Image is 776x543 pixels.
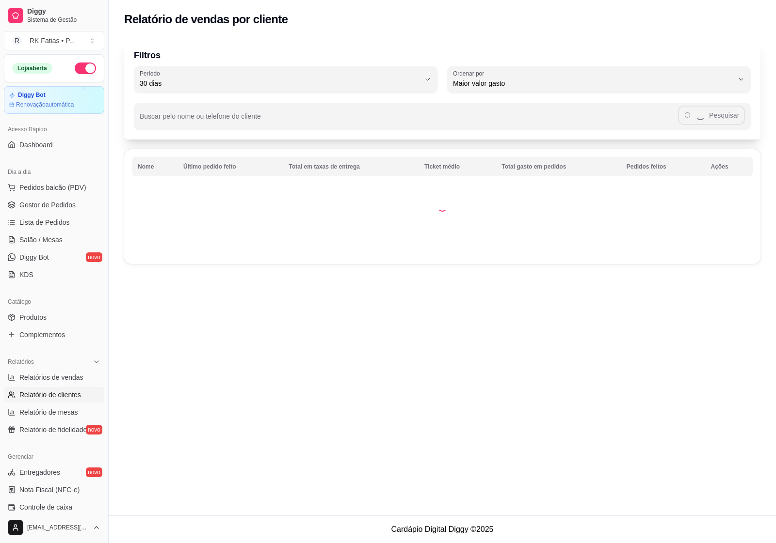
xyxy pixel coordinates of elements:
[19,312,47,322] span: Produtos
[19,200,76,210] span: Gestor de Pedidos
[19,390,81,400] span: Relatório de clientes
[109,515,776,543] footer: Cardápio Digital Diggy © 2025
[4,310,104,325] a: Produtos
[4,449,104,465] div: Gerenciar
[12,63,52,74] div: Loja aberta
[124,12,288,27] h2: Relatório de vendas por cliente
[19,485,80,495] span: Nota Fiscal (NFC-e)
[4,516,104,539] button: [EMAIL_ADDRESS][DOMAIN_NAME]
[8,358,34,366] span: Relatórios
[18,92,46,99] article: Diggy Bot
[19,270,33,279] span: KDS
[4,370,104,385] a: Relatórios de vendas
[4,180,104,195] button: Pedidos balcão (PDV)
[140,115,678,125] input: Buscar pelo nome ou telefone do cliente
[4,267,104,282] a: KDS
[453,78,733,88] span: Maior valor gasto
[4,86,104,114] a: Diggy BotRenovaçãoautomática
[75,62,96,74] button: Alterar Status
[27,524,89,531] span: [EMAIL_ADDRESS][DOMAIN_NAME]
[19,235,63,245] span: Salão / Mesas
[4,249,104,265] a: Diggy Botnovo
[4,137,104,153] a: Dashboard
[4,422,104,437] a: Relatório de fidelidadenovo
[4,499,104,515] a: Controle de caixa
[30,36,75,46] div: RK Fatias • P ...
[447,66,751,93] button: Ordenar porMaior valor gasto
[19,407,78,417] span: Relatório de mesas
[4,31,104,50] button: Select a team
[27,7,100,16] span: Diggy
[4,404,104,420] a: Relatório de mesas
[12,36,22,46] span: R
[27,16,100,24] span: Sistema de Gestão
[19,140,53,150] span: Dashboard
[4,4,104,27] a: DiggySistema de Gestão
[4,197,104,213] a: Gestor de Pedidos
[4,122,104,137] div: Acesso Rápido
[19,425,87,434] span: Relatório de fidelidade
[16,101,74,109] article: Renovação automática
[19,330,65,340] span: Complementos
[19,502,72,512] span: Controle de caixa
[134,66,437,93] button: Período30 dias
[4,465,104,480] a: Entregadoresnovo
[140,78,420,88] span: 30 dias
[140,69,163,78] label: Período
[19,467,60,477] span: Entregadores
[19,372,83,382] span: Relatórios de vendas
[4,294,104,310] div: Catálogo
[4,387,104,403] a: Relatório de clientes
[19,183,86,192] span: Pedidos balcão (PDV)
[4,215,104,230] a: Lista de Pedidos
[19,252,49,262] span: Diggy Bot
[4,482,104,497] a: Nota Fiscal (NFC-e)
[4,232,104,248] a: Salão / Mesas
[19,217,70,227] span: Lista de Pedidos
[437,202,447,212] div: Loading
[453,69,487,78] label: Ordenar por
[4,327,104,342] a: Complementos
[134,48,751,62] p: Filtros
[4,164,104,180] div: Dia a dia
